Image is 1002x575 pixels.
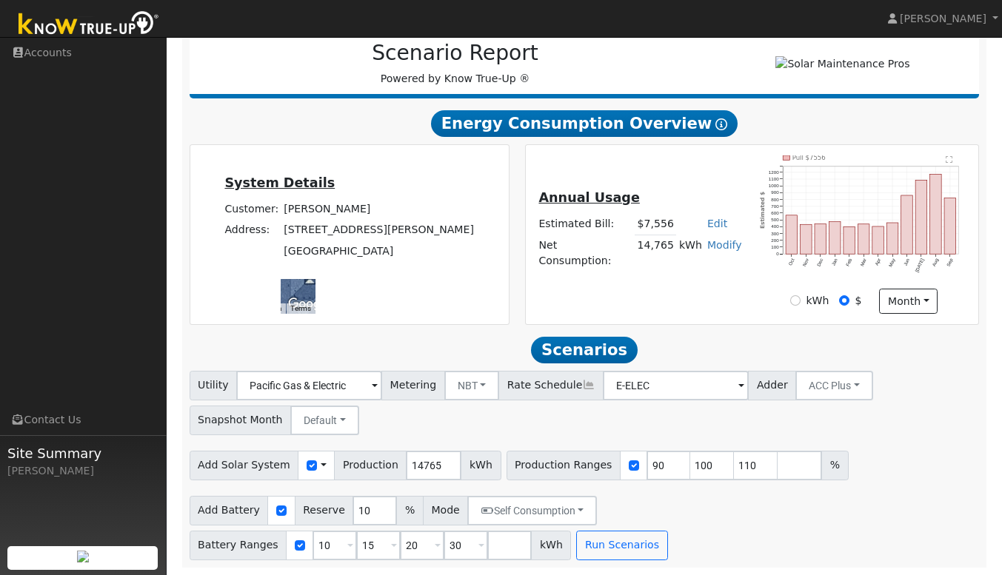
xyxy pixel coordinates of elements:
h2: Scenario Report [204,41,706,66]
text: 600 [771,210,779,215]
td: Address: [222,220,281,241]
span: Site Summary [7,443,158,463]
rect: onclick="" [930,174,942,254]
button: NBT [444,371,500,400]
a: Terms (opens in new tab) [290,304,311,312]
label: $ [855,293,862,309]
text: 500 [771,217,779,222]
rect: onclick="" [858,224,870,254]
input: $ [839,295,849,306]
td: [PERSON_NAME] [281,199,477,220]
text: 300 [771,231,779,236]
span: Mode [423,496,468,525]
text: Jun [903,258,911,267]
text: Estimated $ [759,192,766,229]
rect: onclick="" [815,224,826,255]
td: [GEOGRAPHIC_DATA] [281,241,477,261]
td: [STREET_ADDRESS][PERSON_NAME] [281,220,477,241]
button: month [879,289,938,314]
span: Rate Schedule [498,371,604,400]
span: Add Battery [190,496,269,525]
text: Sep [946,258,954,267]
div: [PERSON_NAME] [7,463,158,479]
td: Net Consumption: [536,235,635,271]
text: 1200 [769,169,779,175]
text: Apr [874,258,881,266]
span: [PERSON_NAME] [900,13,986,24]
text: Dec [816,258,824,267]
rect: onclick="" [786,215,798,254]
rect: onclick="" [915,181,927,255]
text: 800 [771,197,779,202]
span: kWh [461,451,501,480]
td: $7,556 [635,214,676,235]
text: 0 [776,251,779,256]
input: Select a Utility [236,371,382,400]
text: 700 [771,204,779,209]
button: Default [290,406,359,435]
text: Pull $7556 [792,154,826,161]
td: 14,765 [635,235,676,271]
a: Open this area in Google Maps (opens a new window) [284,295,333,314]
rect: onclick="" [872,226,884,254]
div: Powered by Know True-Up ® [197,41,714,87]
text: 100 [771,244,779,249]
button: Self Consumption [467,496,597,525]
text: 400 [771,223,779,229]
rect: onclick="" [844,227,855,255]
text: [DATE] [914,258,925,273]
rect: onclick="" [801,224,812,254]
u: Annual Usage [538,190,639,205]
a: Modify [707,239,742,251]
span: % [821,451,848,480]
label: kWh [806,293,829,309]
span: Metering [381,371,445,400]
img: retrieve [77,551,89,562]
text: Feb [845,258,853,267]
text: Oct [787,258,795,266]
span: Snapshot Month [190,406,292,435]
text: Jan [831,258,839,267]
text: 1100 [769,176,779,181]
td: Estimated Bill: [536,214,635,235]
u: System Details [224,175,335,190]
rect: onclick="" [887,223,899,254]
span: Add Solar System [190,451,299,480]
text: Aug [931,258,939,267]
input: Select a Rate Schedule [603,371,749,400]
text: May [888,257,897,267]
i: Show Help [715,118,727,130]
rect: onclick="" [901,195,913,254]
td: Customer: [222,199,281,220]
text: Nov [801,257,809,267]
img: Solar Maintenance Pros [775,56,909,72]
rect: onclick="" [944,198,956,255]
text: 200 [771,238,779,243]
text: 1000 [769,183,779,188]
span: % [396,496,423,525]
span: Energy Consumption Overview [431,110,738,137]
a: Edit [707,218,727,229]
span: kWh [531,531,571,560]
span: Utility [190,371,238,400]
img: Google [284,295,333,314]
button: Run Scenarios [576,531,667,560]
text:  [946,155,953,163]
button: ACC Plus [795,371,873,400]
text: 900 [771,189,779,195]
text: Mar [859,258,867,267]
span: Adder [748,371,796,400]
span: Reserve [295,496,354,525]
td: kWh [676,235,704,271]
input: kWh [790,295,801,306]
span: Scenarios [531,337,637,363]
span: Production Ranges [507,451,621,480]
img: Know True-Up [11,8,167,41]
rect: onclick="" [829,222,841,255]
span: Production [334,451,407,480]
span: Battery Ranges [190,531,287,560]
